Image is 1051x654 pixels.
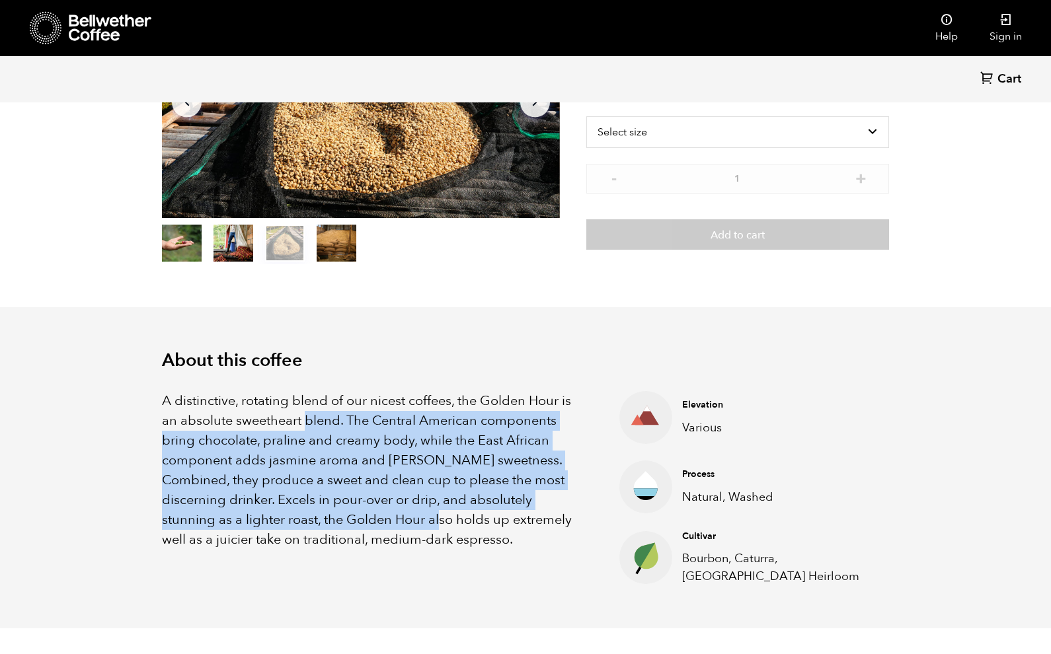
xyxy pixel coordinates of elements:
h4: Cultivar [682,530,869,543]
p: Natural, Washed [682,488,869,506]
p: Various [682,419,869,437]
h4: Elevation [682,398,869,412]
a: Cart [980,71,1025,89]
button: + [853,170,869,184]
h2: About this coffee [162,350,889,371]
h4: Process [682,468,869,481]
button: Add to cart [586,219,889,250]
button: - [606,170,623,184]
span: Cart [997,71,1021,87]
p: Bourbon, Caturra, [GEOGRAPHIC_DATA] Heirloom [682,550,869,585]
p: A distinctive, rotating blend of our nicest coffees, the Golden Hour is an absolute sweetheart bl... [162,391,586,550]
